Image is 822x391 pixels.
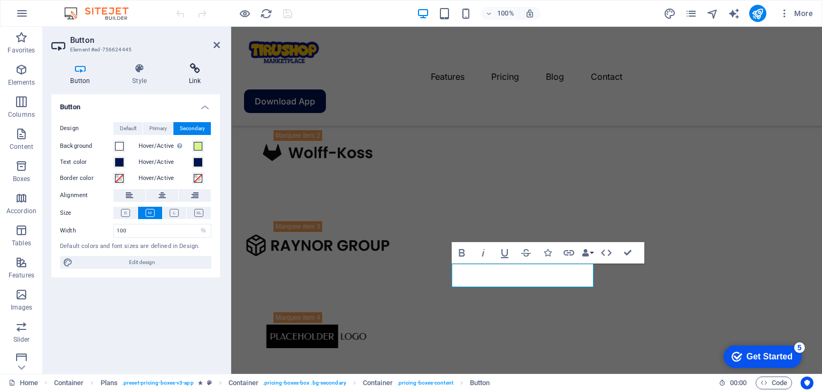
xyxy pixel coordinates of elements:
[51,94,220,114] h4: Button
[120,122,136,135] span: Default
[79,2,90,13] div: 5
[775,5,817,22] button: More
[737,379,739,387] span: :
[481,7,519,20] button: 100%
[8,78,35,87] p: Elements
[596,242,616,264] button: HTML
[260,7,272,20] button: reload
[618,242,638,264] button: Confirm (Ctrl+⏎)
[706,7,719,20] i: Navigator
[60,242,211,251] div: Default colors and font sizes are defined in Design.
[719,377,747,389] h6: Session time
[13,175,31,183] p: Boxes
[749,5,766,22] button: publish
[779,8,813,19] span: More
[139,156,192,169] label: Hover/Active
[6,207,36,215] p: Accordion
[10,142,33,151] p: Content
[60,172,113,185] label: Border color
[728,7,740,20] i: AI Writer
[11,303,33,312] p: Images
[170,63,220,86] h4: Link
[60,140,113,153] label: Background
[756,377,792,389] button: Code
[173,122,211,135] button: Secondary
[113,63,170,86] h4: Style
[60,156,113,169] label: Text color
[7,46,35,55] p: Favorites
[751,7,764,20] i: Publish
[730,377,747,389] span: 00 00
[685,7,697,20] i: Pages (Ctrl+Alt+S)
[9,271,34,280] p: Features
[60,207,113,220] label: Size
[9,5,87,28] div: Get Started 5 items remaining, 0% complete
[580,242,595,264] button: Data Bindings
[473,242,493,264] button: Italic (Ctrl+I)
[728,7,741,20] button: text_generator
[801,377,813,389] button: Usercentrics
[54,377,490,389] nav: breadcrumb
[54,377,84,389] span: Click to select. Double-click to edit
[452,242,472,264] button: Bold (Ctrl+B)
[8,110,35,119] p: Columns
[139,172,192,185] label: Hover/Active
[149,122,167,135] span: Primary
[60,122,113,135] label: Design
[207,380,212,386] i: This element is a customizable preset
[760,377,787,389] span: Code
[494,242,515,264] button: Underline (Ctrl+U)
[12,239,31,247] p: Tables
[706,7,719,20] button: navigator
[60,228,113,234] label: Width
[76,256,208,269] span: Edit design
[470,377,490,389] span: Click to select. Double-click to edit
[143,122,173,135] button: Primary
[32,12,78,21] div: Get Started
[70,35,220,45] h2: Button
[51,63,113,86] h4: Button
[497,7,514,20] h6: 100%
[537,242,558,264] button: Icons
[113,122,142,135] button: Default
[180,122,205,135] span: Secondary
[13,335,30,344] p: Slider
[70,45,199,55] h3: Element #ed-756624445
[516,242,536,264] button: Strikethrough
[664,7,676,20] i: Design (Ctrl+Alt+Y)
[664,7,676,20] button: design
[101,377,118,389] span: Click to select. Double-click to edit
[122,377,194,389] span: . preset-pricing-boxes-v3-app
[198,380,203,386] i: Element contains an animation
[238,7,251,20] button: Click here to leave preview mode and continue editing
[559,242,579,264] button: Link
[263,377,346,389] span: . pricing-boxes-box .bg-secondary
[60,189,113,202] label: Alignment
[260,7,272,20] i: Reload page
[685,7,698,20] button: pages
[229,377,258,389] span: Click to select. Double-click to edit
[62,7,142,20] img: Editor Logo
[60,256,211,269] button: Edit design
[9,377,38,389] a: Click to cancel selection. Double-click to open Pages
[397,377,453,389] span: . pricing-boxes-content
[525,9,535,18] i: On resize automatically adjust zoom level to fit chosen device.
[139,140,192,153] label: Hover/Active
[363,377,393,389] span: Click to select. Double-click to edit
